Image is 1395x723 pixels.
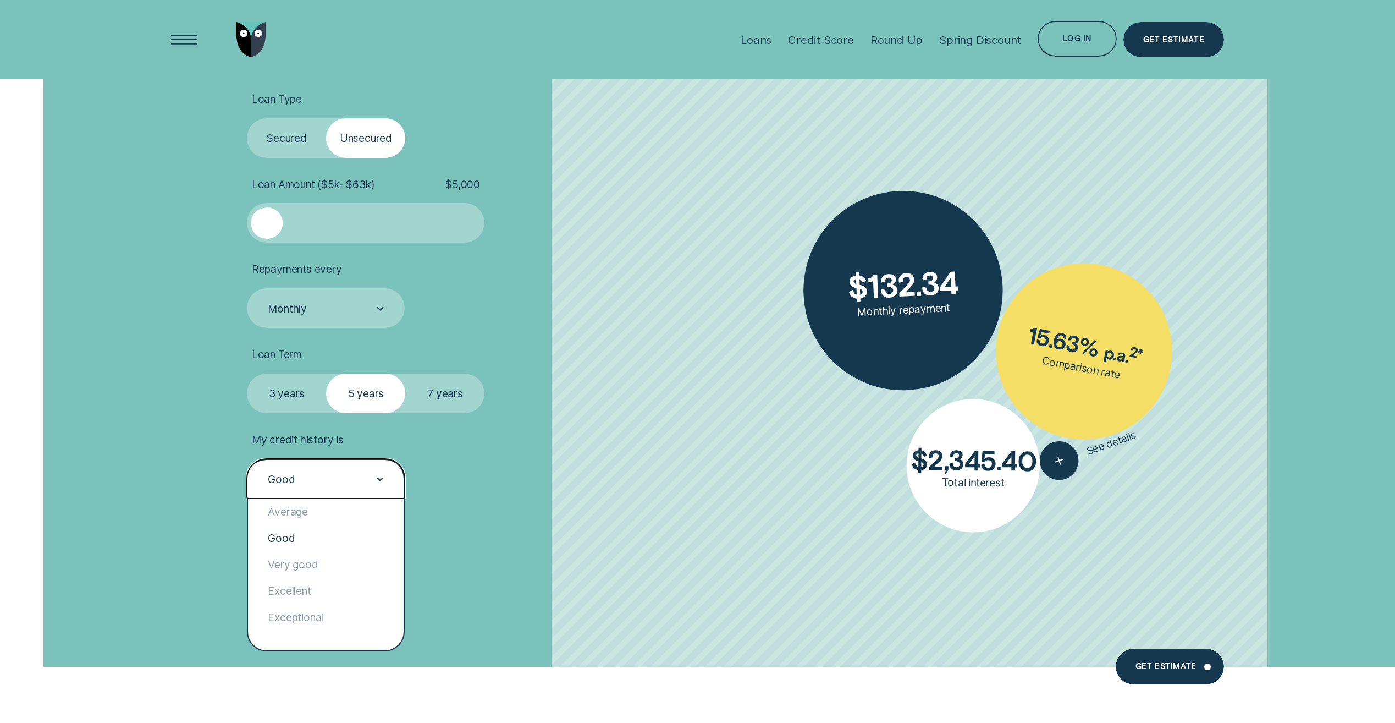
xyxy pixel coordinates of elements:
[1035,416,1142,485] button: See details
[870,33,923,47] div: Round Up
[248,578,404,604] div: Excellent
[741,33,771,47] div: Loans
[248,499,404,525] div: Average
[248,604,404,631] div: Exceptional
[405,374,484,413] label: 7 years
[252,262,342,276] span: Repayments every
[1085,428,1138,457] span: See details
[252,92,302,106] span: Loan Type
[445,178,480,191] span: $ 5,000
[268,473,295,486] div: Good
[167,22,202,58] button: Open Menu
[326,118,405,158] label: Unsecured
[326,374,405,413] label: 5 years
[252,178,375,191] span: Loan Amount ( $5k - $63k )
[248,525,404,551] div: Good
[248,551,404,578] div: Very good
[788,33,854,47] div: Credit Score
[1123,22,1224,58] a: Get Estimate
[247,374,326,413] label: 3 years
[1038,21,1117,57] button: Log in
[268,302,307,315] div: Monthly
[236,22,266,58] img: Wisr
[939,33,1021,47] div: Spring Discount
[1116,649,1224,684] a: Get Estimate
[252,348,302,361] span: Loan Term
[247,118,326,158] label: Secured
[252,433,344,446] span: My credit history is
